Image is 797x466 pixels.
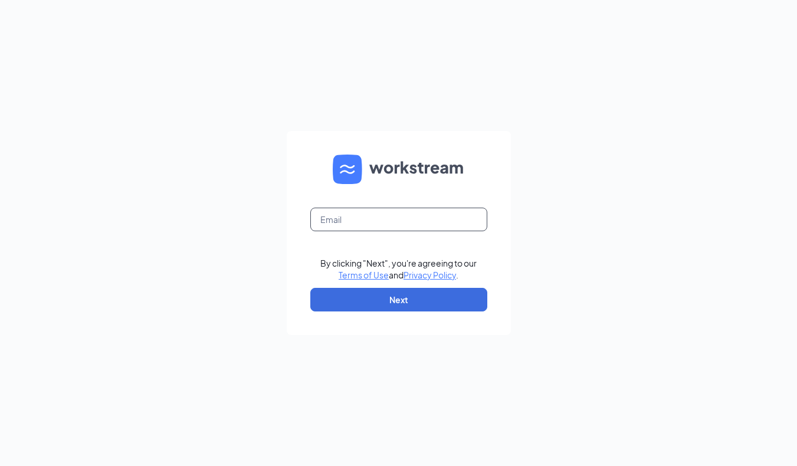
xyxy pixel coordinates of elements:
input: Email [310,208,487,231]
a: Privacy Policy [404,270,456,280]
button: Next [310,288,487,311]
img: WS logo and Workstream text [333,155,465,184]
a: Terms of Use [339,270,389,280]
div: By clicking "Next", you're agreeing to our and . [320,257,477,281]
